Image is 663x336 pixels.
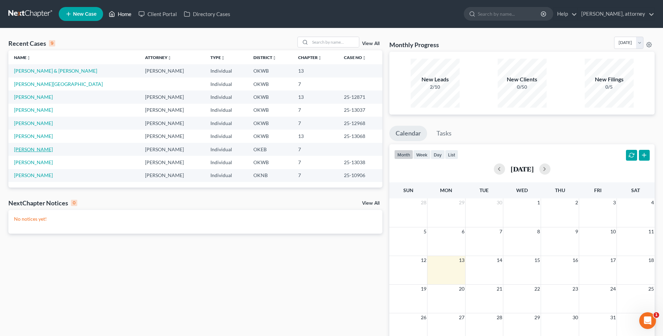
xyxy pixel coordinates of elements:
[139,90,205,103] td: [PERSON_NAME]
[585,83,634,90] div: 0/5
[458,313,465,322] span: 27
[394,150,413,159] button: month
[139,130,205,143] td: [PERSON_NAME]
[572,285,579,293] span: 23
[430,126,458,141] a: Tasks
[248,156,293,169] td: OKWB
[293,104,338,117] td: 7
[293,117,338,130] td: 7
[298,55,322,60] a: Chapterunfold_more
[534,313,541,322] span: 29
[14,81,103,87] a: [PERSON_NAME][GEOGRAPHIC_DATA]
[293,156,338,169] td: 7
[272,56,276,60] i: unfold_more
[14,55,31,60] a: Nameunfold_more
[205,156,248,169] td: Individual
[411,75,460,83] div: New Leads
[534,256,541,264] span: 15
[594,187,601,193] span: Fri
[338,130,382,143] td: 25-13068
[458,256,465,264] span: 13
[389,41,439,49] h3: Monthly Progress
[440,187,452,193] span: Mon
[73,12,96,17] span: New Case
[248,130,293,143] td: OKWB
[205,169,248,182] td: Individual
[536,227,541,236] span: 8
[650,198,655,207] span: 4
[139,169,205,182] td: [PERSON_NAME]
[654,312,659,318] span: 1
[362,41,380,46] a: View All
[8,39,55,48] div: Recent Cases
[27,56,31,60] i: unfold_more
[338,156,382,169] td: 25-13038
[205,90,248,103] td: Individual
[318,56,322,60] i: unfold_more
[555,187,565,193] span: Thu
[511,165,534,173] h2: [DATE]
[639,312,656,329] iframe: Intercom live chat
[293,64,338,77] td: 13
[167,56,172,60] i: unfold_more
[145,55,172,60] a: Attorneyunfold_more
[648,256,655,264] span: 18
[71,200,77,206] div: 0
[572,256,579,264] span: 16
[648,285,655,293] span: 25
[105,8,135,20] a: Home
[338,169,382,182] td: 25-10906
[575,227,579,236] span: 9
[578,8,654,20] a: [PERSON_NAME], attorney
[480,187,489,193] span: Tue
[610,313,617,322] span: 31
[139,156,205,169] td: [PERSON_NAME]
[293,90,338,103] td: 13
[631,187,640,193] span: Sat
[49,40,55,46] div: 9
[293,130,338,143] td: 13
[338,90,382,103] td: 25-12871
[135,8,180,20] a: Client Portal
[461,227,465,236] span: 6
[575,198,579,207] span: 2
[14,172,53,178] a: [PERSON_NAME]
[420,198,427,207] span: 28
[458,285,465,293] span: 20
[14,133,53,139] a: [PERSON_NAME]
[572,313,579,322] span: 30
[478,7,542,20] input: Search by name...
[612,198,617,207] span: 3
[14,120,53,126] a: [PERSON_NAME]
[293,143,338,156] td: 7
[403,187,413,193] span: Sun
[420,313,427,322] span: 26
[499,227,503,236] span: 7
[420,256,427,264] span: 12
[210,55,225,60] a: Typeunfold_more
[248,143,293,156] td: OKEB
[180,8,234,20] a: Directory Cases
[248,78,293,90] td: OKWB
[610,285,617,293] span: 24
[362,56,366,60] i: unfold_more
[248,64,293,77] td: OKWB
[248,90,293,103] td: OKWB
[610,227,617,236] span: 10
[389,126,427,141] a: Calendar
[293,169,338,182] td: 7
[420,285,427,293] span: 19
[205,130,248,143] td: Individual
[310,37,359,47] input: Search by name...
[496,285,503,293] span: 21
[431,150,445,159] button: day
[14,107,53,113] a: [PERSON_NAME]
[139,143,205,156] td: [PERSON_NAME]
[648,227,655,236] span: 11
[221,56,225,60] i: unfold_more
[14,216,377,222] p: No notices yet!
[248,117,293,130] td: OKWB
[248,104,293,117] td: OKWB
[293,78,338,90] td: 7
[205,143,248,156] td: Individual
